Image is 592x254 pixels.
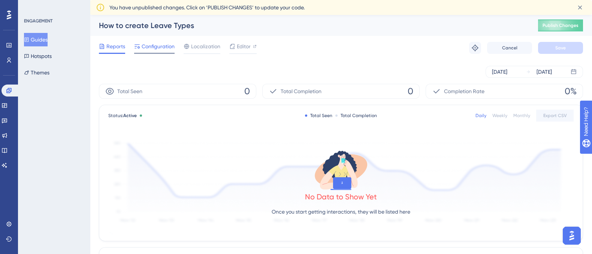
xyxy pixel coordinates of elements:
span: Configuration [142,42,175,51]
span: Publish Changes [543,22,579,28]
span: 0 [408,85,413,97]
div: Total Completion [335,113,377,119]
span: 0 [244,85,250,97]
div: Total Seen [305,113,332,119]
span: Status: [108,113,137,119]
span: Total Completion [281,87,321,96]
span: Save [555,45,566,51]
button: Save [538,42,583,54]
div: [DATE] [492,67,507,76]
span: Total Seen [117,87,142,96]
button: Guides [24,33,48,46]
span: Need Help? [18,2,47,11]
div: Monthly [513,113,530,119]
span: Cancel [502,45,517,51]
span: Export CSV [543,113,567,119]
span: Editor [237,42,251,51]
button: Themes [24,66,49,79]
div: Daily [475,113,486,119]
span: You have unpublished changes. Click on ‘PUBLISH CHANGES’ to update your code. [109,3,305,12]
p: Once you start getting interactions, they will be listed here [272,207,410,216]
span: Localization [191,42,220,51]
button: Export CSV [536,110,574,122]
div: How to create Leave Types [99,20,519,31]
div: No Data to Show Yet [305,192,377,202]
button: Cancel [487,42,532,54]
button: Publish Changes [538,19,583,31]
div: Weekly [492,113,507,119]
span: 0% [565,85,577,97]
span: Completion Rate [444,87,484,96]
button: Hotspots [24,49,52,63]
iframe: UserGuiding AI Assistant Launcher [561,224,583,247]
div: [DATE] [537,67,552,76]
div: ENGAGEMENT [24,18,52,24]
span: Reports [106,42,125,51]
span: Active [123,113,137,118]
